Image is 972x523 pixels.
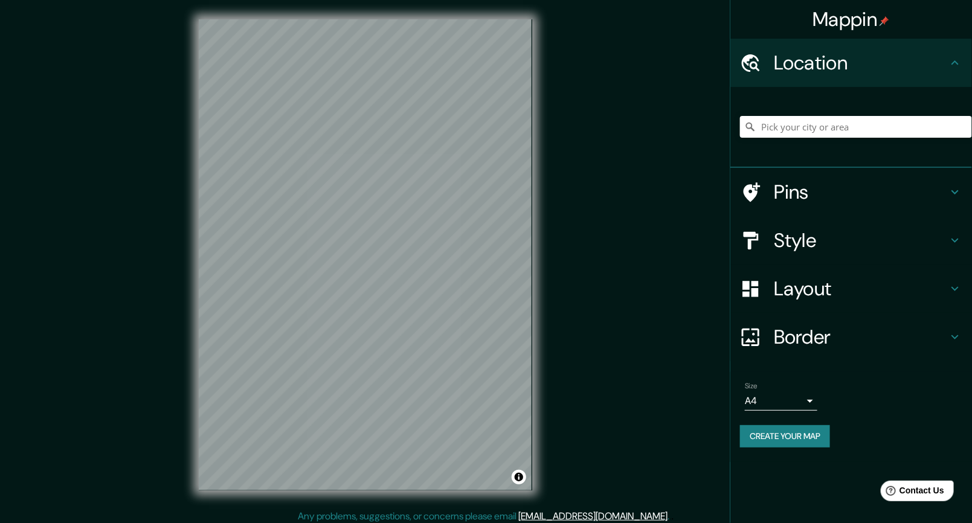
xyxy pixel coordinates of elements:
div: A4 [745,391,817,411]
div: Pins [730,168,972,216]
a: [EMAIL_ADDRESS][DOMAIN_NAME] [519,510,668,522]
input: Pick your city or area [740,116,972,138]
h4: Mappin [813,7,890,31]
div: Layout [730,265,972,313]
canvas: Map [199,19,532,490]
label: Size [745,381,758,391]
iframe: Help widget launcher [864,476,959,510]
img: pin-icon.png [880,16,889,26]
button: Toggle attribution [512,470,526,484]
div: Border [730,313,972,361]
div: Location [730,39,972,87]
div: Style [730,216,972,265]
h4: Layout [774,277,948,301]
h4: Pins [774,180,948,204]
h4: Location [774,51,948,75]
button: Create your map [740,425,830,448]
h4: Style [774,228,948,252]
h4: Border [774,325,948,349]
